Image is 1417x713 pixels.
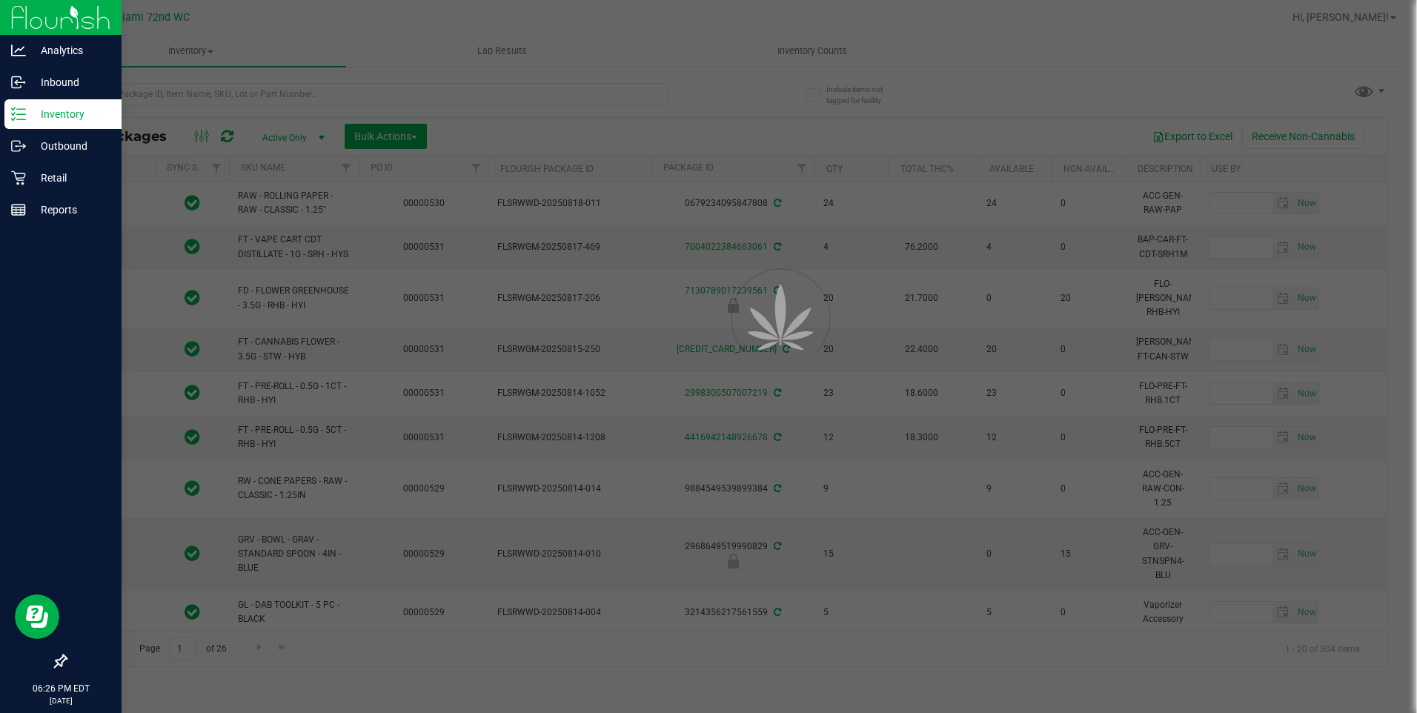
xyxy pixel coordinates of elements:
[11,202,26,217] inline-svg: Reports
[26,105,115,123] p: Inventory
[26,137,115,155] p: Outbound
[11,43,26,58] inline-svg: Analytics
[15,594,59,639] iframe: Resource center
[11,170,26,185] inline-svg: Retail
[7,682,115,695] p: 06:26 PM EDT
[11,139,26,153] inline-svg: Outbound
[26,169,115,187] p: Retail
[11,107,26,122] inline-svg: Inventory
[7,695,115,706] p: [DATE]
[26,201,115,219] p: Reports
[11,75,26,90] inline-svg: Inbound
[26,73,115,91] p: Inbound
[26,42,115,59] p: Analytics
